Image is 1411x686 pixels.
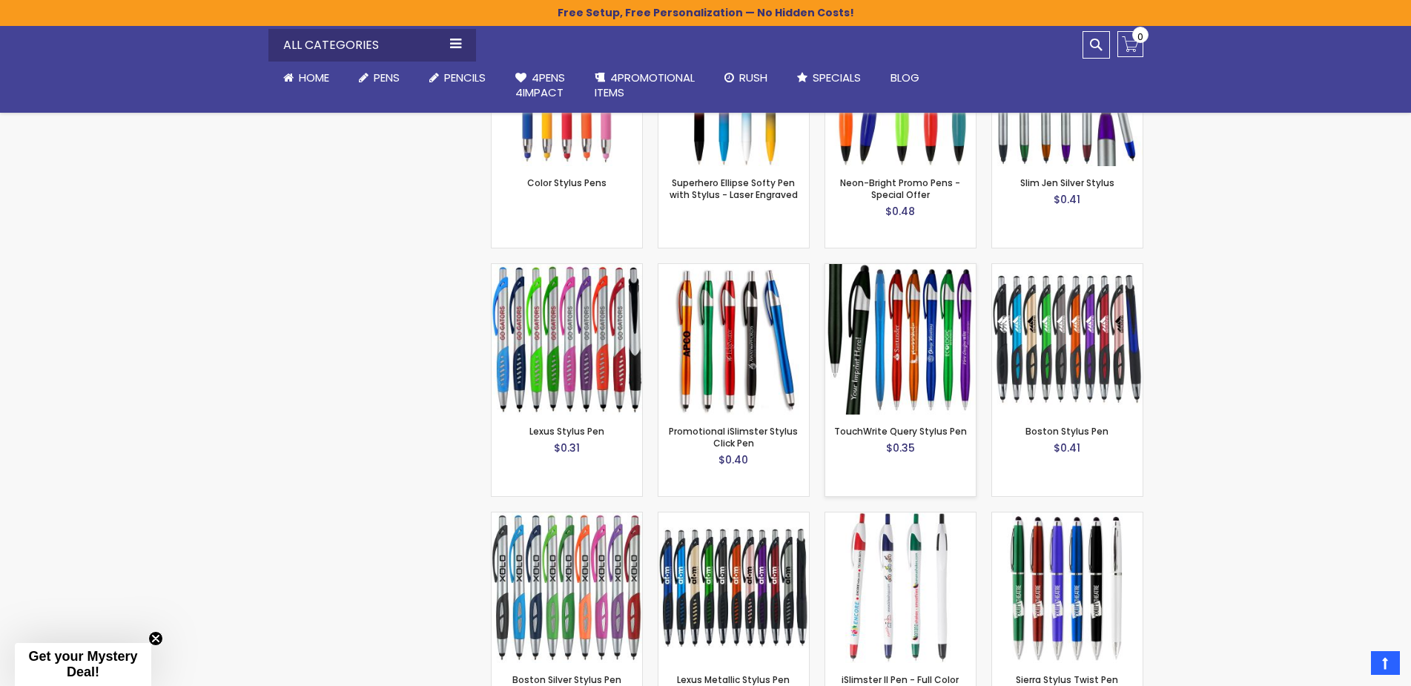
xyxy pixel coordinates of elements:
[1137,30,1143,44] span: 0
[992,512,1143,663] img: Sierra Stylus Twist Pen
[554,441,580,455] span: $0.31
[658,263,809,276] a: Promotional iSlimster Stylus Click Pen
[669,425,798,449] a: Promotional iSlimster Stylus Click Pen
[374,70,400,85] span: Pens
[344,62,414,94] a: Pens
[148,631,163,646] button: Close teaser
[1117,31,1143,57] a: 0
[886,441,915,455] span: $0.35
[992,264,1143,415] img: Boston Stylus Pen
[1016,673,1118,686] a: Sierra Stylus Twist Pen
[444,70,486,85] span: Pencils
[992,263,1143,276] a: Boston Stylus Pen
[710,62,782,94] a: Rush
[414,62,500,94] a: Pencils
[595,70,695,100] span: 4PROMOTIONAL ITEMS
[1289,646,1411,686] iframe: Google Customer Reviews
[492,512,642,663] img: Boston Silver Stylus Pen
[739,70,767,85] span: Rush
[825,264,976,415] img: TouchWrite Query Stylus Pen
[885,204,915,219] span: $0.48
[515,70,565,100] span: 4Pens 4impact
[670,177,798,201] a: Superhero Ellipse Softy Pen with Stylus - Laser Engraved
[658,264,809,415] img: Promotional iSlimster Stylus Click Pen
[677,673,790,686] a: Lexus Metallic Stylus Pen
[15,643,151,686] div: Get your Mystery Deal!Close teaser
[658,512,809,524] a: Lexus Metallic Stylus Pen
[268,62,344,94] a: Home
[500,62,580,110] a: 4Pens4impact
[890,70,919,85] span: Blog
[825,263,976,276] a: TouchWrite Query Stylus Pen
[1020,177,1114,189] a: Slim Jen Silver Stylus
[840,177,960,201] a: Neon-Bright Promo Pens - Special Offer
[876,62,934,94] a: Blog
[825,512,976,524] a: iSlimster II Pen - Full Color Imprint
[492,512,642,524] a: Boston Silver Stylus Pen
[658,512,809,663] img: Lexus Metallic Stylus Pen
[825,512,976,663] img: iSlimster II Pen - Full Color Imprint
[512,673,621,686] a: Boston Silver Stylus Pen
[527,177,607,189] a: Color Stylus Pens
[834,425,967,438] a: TouchWrite Query Stylus Pen
[1054,441,1080,455] span: $0.41
[782,62,876,94] a: Specials
[718,452,748,467] span: $0.40
[299,70,329,85] span: Home
[1025,425,1108,438] a: Boston Stylus Pen
[1054,192,1080,207] span: $0.41
[492,263,642,276] a: Lexus Stylus Pen
[992,512,1143,524] a: Sierra Stylus Twist Pen
[529,425,604,438] a: Lexus Stylus Pen
[580,62,710,110] a: 4PROMOTIONALITEMS
[813,70,861,85] span: Specials
[268,29,476,62] div: All Categories
[28,649,137,679] span: Get your Mystery Deal!
[492,264,642,415] img: Lexus Stylus Pen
